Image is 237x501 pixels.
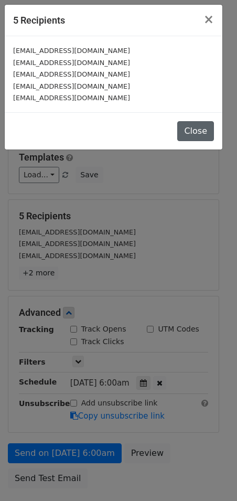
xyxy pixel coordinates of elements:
small: [EMAIL_ADDRESS][DOMAIN_NAME] [13,47,130,55]
span: × [203,12,214,27]
h5: 5 Recipients [13,13,65,27]
button: Close [195,5,222,34]
small: [EMAIL_ADDRESS][DOMAIN_NAME] [13,70,130,78]
small: [EMAIL_ADDRESS][DOMAIN_NAME] [13,59,130,67]
button: Close [177,121,214,141]
small: [EMAIL_ADDRESS][DOMAIN_NAME] [13,94,130,102]
small: [EMAIL_ADDRESS][DOMAIN_NAME] [13,82,130,90]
